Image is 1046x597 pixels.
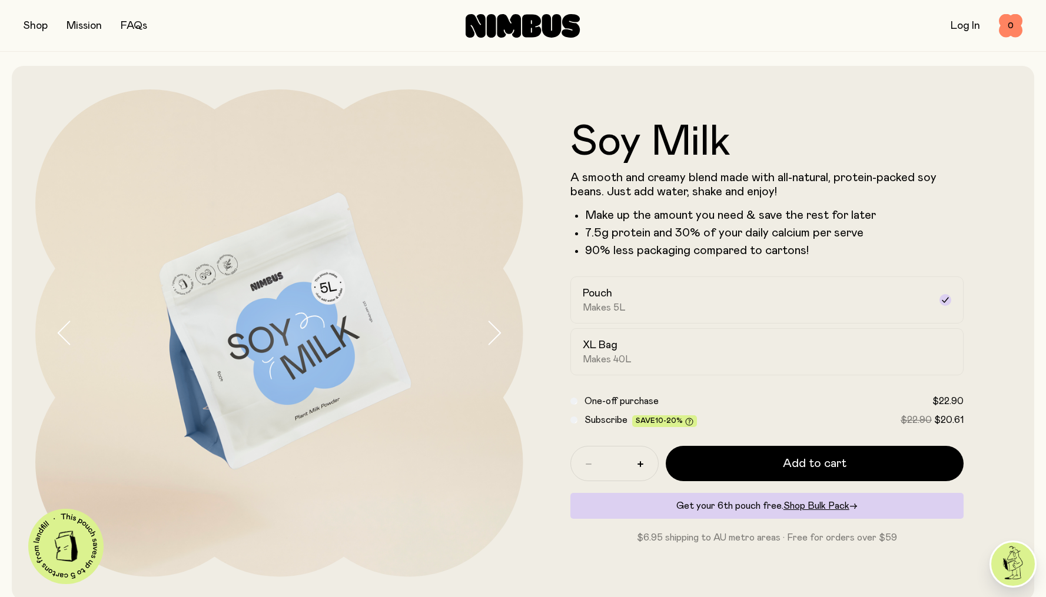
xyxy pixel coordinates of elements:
[585,226,964,240] li: 7.5g protein and 30% of your daily calcium per serve
[783,455,846,472] span: Add to cart
[585,208,964,222] li: Make up the amount you need & save the rest for later
[585,415,627,425] span: Subscribe
[67,21,102,31] a: Mission
[934,415,964,425] span: $20.61
[570,531,964,545] p: $6.95 shipping to AU metro areas · Free for orders over $59
[932,396,964,406] span: $22.90
[783,501,849,511] span: Shop Bulk Pack
[583,302,626,313] span: Makes 5L
[570,171,964,199] p: A smooth and creamy blend made with all-natural, protein-packed soy beans. Just add water, shake ...
[570,493,964,519] div: Get your 6th pouch free.
[570,121,964,164] h1: Soy Milk
[583,353,632,365] span: Makes 40L
[991,542,1035,586] img: agent
[951,21,980,31] a: Log In
[585,244,964,258] p: 90% less packaging compared to cartons!
[583,338,617,352] h2: XL Bag
[666,446,964,481] button: Add to cart
[655,417,683,424] span: 10-20%
[999,14,1022,38] button: 0
[585,396,659,406] span: One-off purchase
[583,286,612,301] h2: Pouch
[901,415,932,425] span: $22.90
[783,501,858,511] a: Shop Bulk Pack→
[121,21,147,31] a: FAQs
[636,417,693,426] span: Save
